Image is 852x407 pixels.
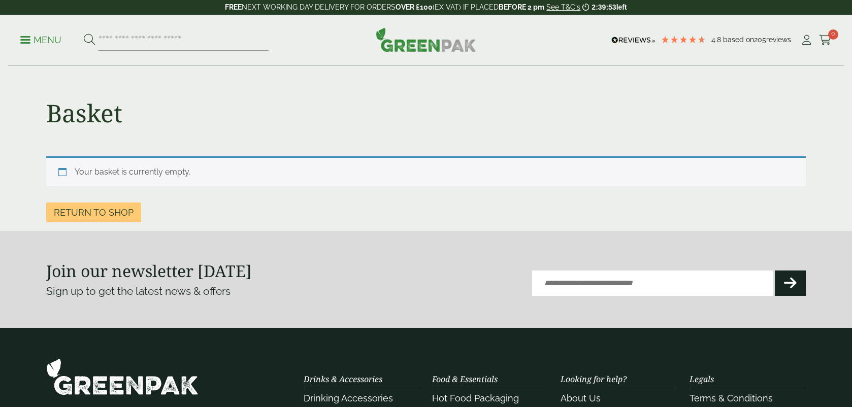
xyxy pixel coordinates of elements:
span: 2:39:53 [592,3,616,11]
img: REVIEWS.io [611,37,656,44]
div: 4.79 Stars [661,35,706,44]
strong: Join our newsletter [DATE] [46,260,252,282]
i: My Account [800,35,813,45]
a: Terms & Conditions [690,393,773,403]
a: See T&C's [546,3,580,11]
a: Menu [20,34,61,44]
span: 205 [754,36,766,44]
a: About Us [561,393,601,403]
strong: OVER £100 [396,3,433,11]
h1: Basket [46,98,122,128]
p: Sign up to get the latest news & offers [46,283,388,299]
a: 0 [819,32,832,48]
span: Based on [723,36,754,44]
p: Menu [20,34,61,46]
img: GreenPak Supplies [376,27,476,52]
i: Cart [819,35,832,45]
div: Your basket is currently empty. [46,156,806,186]
strong: FREE [225,3,242,11]
a: Drinking Accessories [304,393,393,403]
span: 4.8 [711,36,723,44]
a: Return to shop [46,202,141,222]
span: 0 [828,29,838,40]
img: GreenPak Supplies [46,358,199,395]
span: left [616,3,627,11]
span: reviews [766,36,791,44]
a: Hot Food Packaging [432,393,519,403]
strong: BEFORE 2 pm [499,3,544,11]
